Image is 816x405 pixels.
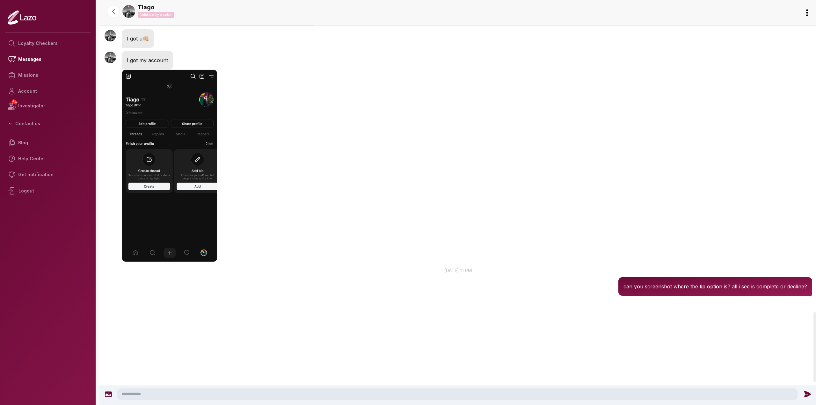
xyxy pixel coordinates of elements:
[105,52,116,63] img: User avatar
[5,83,91,99] a: Account
[5,151,91,167] a: Help Center
[5,35,91,51] a: Loyalty Checkers
[127,34,149,43] p: I got u👊🏼
[5,51,91,67] a: Messages
[5,118,91,129] button: Contact us
[5,183,91,199] div: Logout
[138,3,154,12] a: Tiago
[127,56,168,64] p: I got my account
[11,99,18,105] span: NEW
[105,30,116,41] img: User avatar
[5,99,91,112] a: NEWInvestigator
[138,12,174,18] p: Validated by checker
[5,167,91,183] a: Get notification
[5,135,91,151] a: Blog
[623,282,807,291] p: can you screenshot where the tip option is? all i see is complete or decline?
[5,67,91,83] a: Missions
[122,5,135,18] img: dcaf1818-ca8d-4ccf-9429-b343b998978c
